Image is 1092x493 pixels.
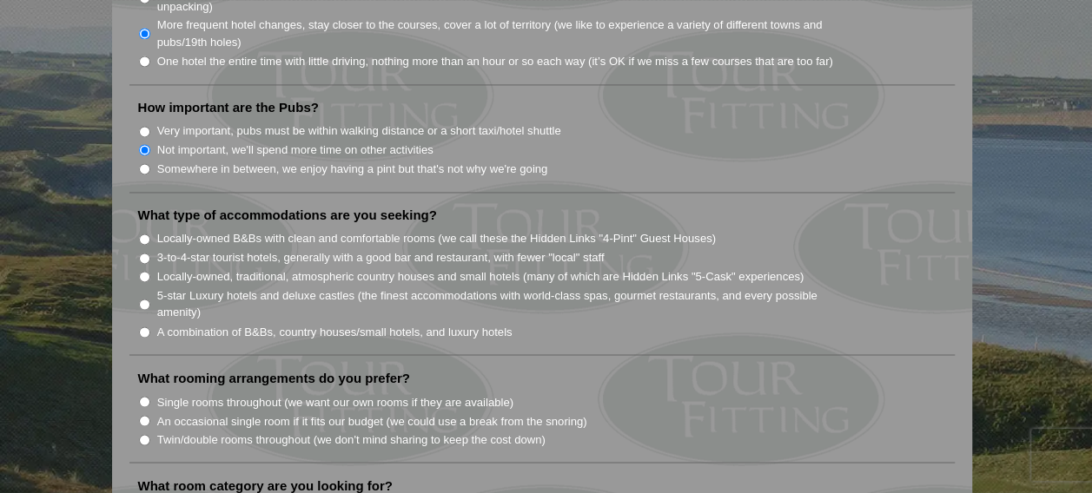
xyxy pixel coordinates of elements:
[157,53,833,70] label: One hotel the entire time with little driving, nothing more than an hour or so each way (it’s OK ...
[157,431,546,448] label: Twin/double rooms throughout (we don't mind sharing to keep the cost down)
[138,369,410,386] label: What rooming arrangements do you prefer?
[157,393,513,411] label: Single rooms throughout (we want our own rooms if they are available)
[157,268,804,286] label: Locally-owned, traditional, atmospheric country houses and small hotels (many of which are Hidden...
[157,161,548,178] label: Somewhere in between, we enjoy having a pint but that's not why we're going
[157,230,716,247] label: Locally-owned B&Bs with clean and comfortable rooms (we call these the Hidden Links "4-Pint" Gues...
[157,412,587,430] label: An occasional single room if it fits our budget (we could use a break from the snoring)
[157,249,605,266] label: 3-to-4-star tourist hotels, generally with a good bar and restaurant, with fewer "local" staff
[157,122,561,140] label: Very important, pubs must be within walking distance or a short taxi/hotel shuttle
[157,287,856,321] label: 5-star Luxury hotels and deluxe castles (the finest accommodations with world-class spas, gourmet...
[157,141,433,159] label: Not important, we'll spend more time on other activities
[157,16,856,50] label: More frequent hotel changes, stay closer to the courses, cover a lot of territory (we like to exp...
[138,207,437,224] label: What type of accommodations are you seeking?
[138,99,319,116] label: How important are the Pubs?
[157,323,513,340] label: A combination of B&Bs, country houses/small hotels, and luxury hotels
